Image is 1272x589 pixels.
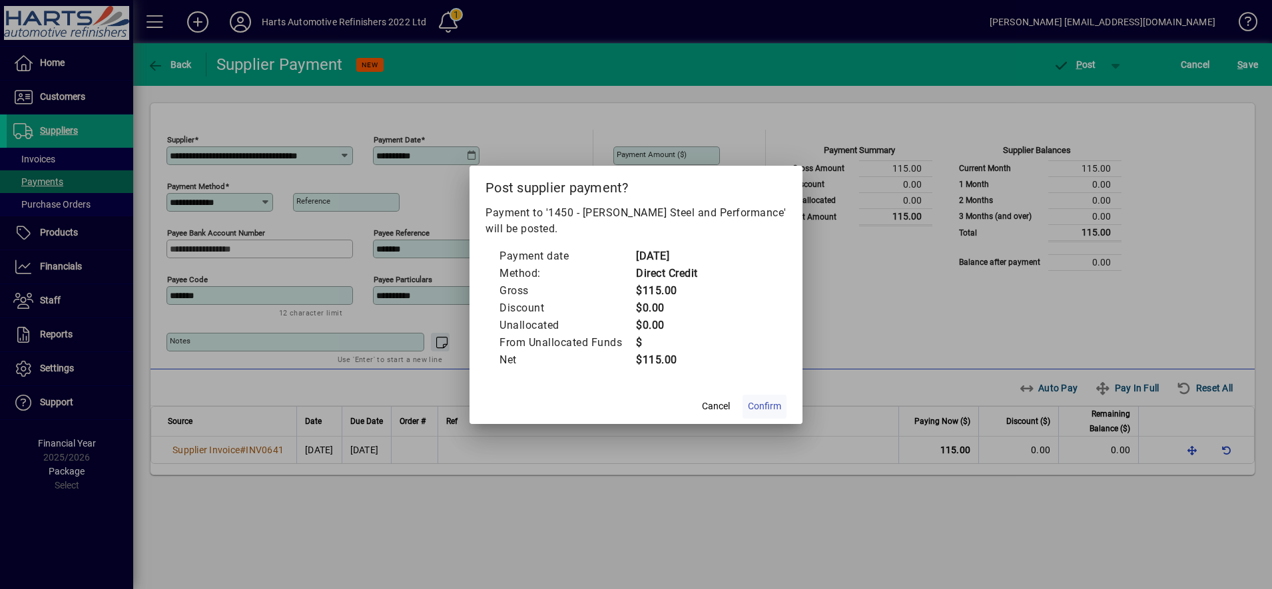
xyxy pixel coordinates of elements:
span: Confirm [748,399,781,413]
span: Cancel [702,399,730,413]
button: Cancel [695,395,737,419]
td: $0.00 [635,317,698,334]
td: Discount [499,299,635,317]
td: $115.00 [635,351,698,369]
td: Unallocated [499,317,635,334]
h2: Post supplier payment? [470,166,802,204]
td: From Unallocated Funds [499,334,635,351]
p: Payment to '1450 - [PERSON_NAME] Steel and Performance' will be posted. [485,205,787,237]
td: $0.00 [635,299,698,317]
td: $115.00 [635,282,698,299]
td: Method: [499,265,635,282]
td: Direct Credit [635,265,698,282]
td: Gross [499,282,635,299]
button: Confirm [743,395,787,419]
td: Payment date [499,248,635,265]
td: $ [635,334,698,351]
td: Net [499,351,635,369]
td: [DATE] [635,248,698,265]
